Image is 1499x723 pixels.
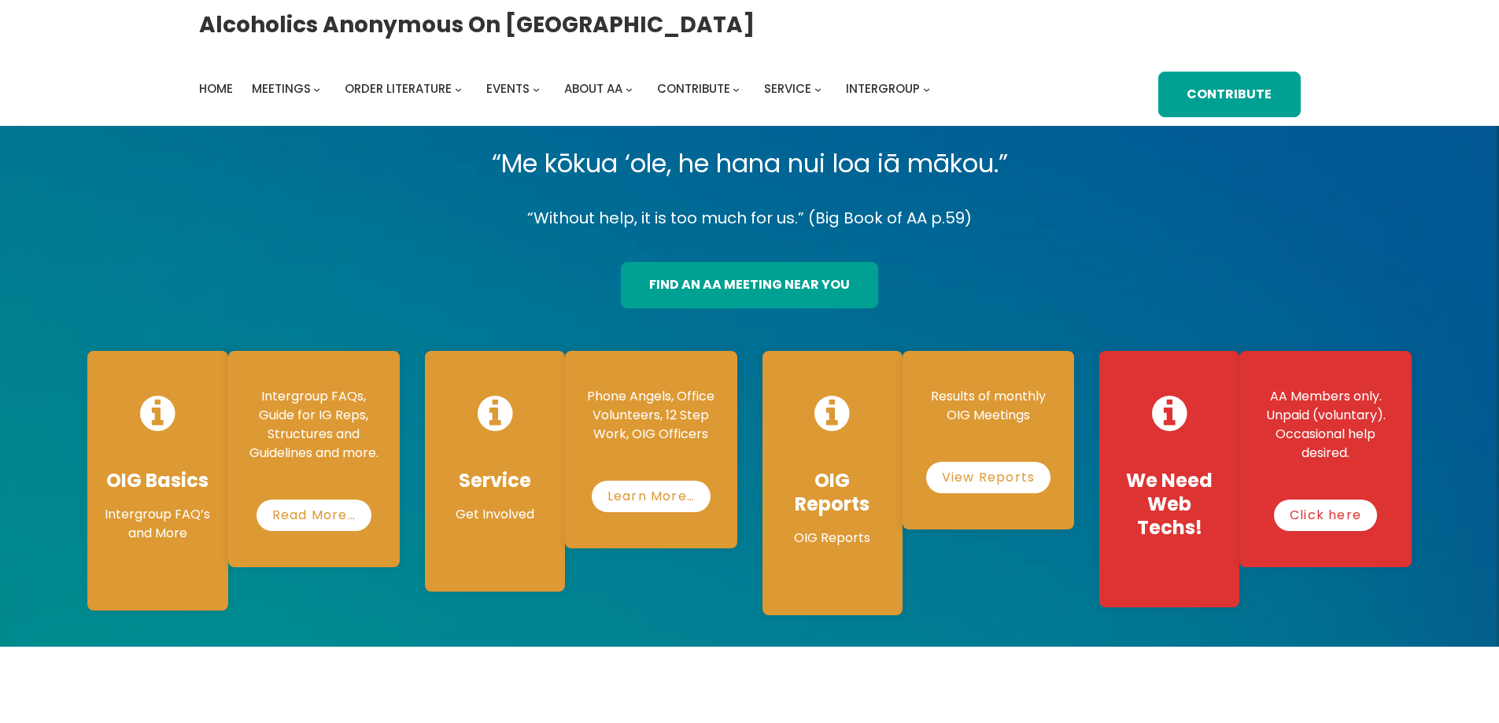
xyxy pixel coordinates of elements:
[455,85,462,92] button: Order Literature submenu
[764,80,811,97] span: Service
[764,78,811,100] a: Service
[75,142,1424,186] p: “Me kōkua ‘ole, he hana nui loa iā mākou.”
[199,6,755,44] a: Alcoholics Anonymous on [GEOGRAPHIC_DATA]
[486,80,530,97] span: Events
[581,387,721,444] p: Phone Angels, Office Volunteers, 12 Step Work, OIG Officers
[199,80,233,97] span: Home
[923,85,930,92] button: Intergroup submenu
[75,205,1424,232] p: “Without help, it is too much for us.” (Big Book of AA p.59)
[657,80,730,97] span: Contribute
[345,80,452,97] span: Order Literature
[1158,72,1300,118] a: Contribute
[733,85,740,92] button: Contribute submenu
[846,80,920,97] span: Intergroup
[1255,387,1395,463] p: AA Members only. Unpaid (voluntary). Occasional help desired.
[1274,500,1377,531] a: Click here
[564,78,622,100] a: About AA
[244,387,384,463] p: Intergroup FAQs, Guide for IG Reps, Structures and Guidelines and more.
[486,78,530,100] a: Events
[199,78,936,100] nav: Intergroup
[592,481,711,512] a: Learn More…
[533,85,540,92] button: Events submenu
[252,80,311,97] span: Meetings
[313,85,320,92] button: Meetings submenu
[441,469,549,492] h4: Service
[564,80,622,97] span: About AA
[621,262,878,308] a: find an aa meeting near you
[252,78,311,100] a: Meetings
[657,78,730,100] a: Contribute
[918,387,1058,425] p: Results of monthly OIG Meetings
[103,505,212,543] p: Intergroup FAQ’s and More
[778,469,887,516] h4: OIG Reports
[1115,469,1224,540] h4: We Need Web Techs!
[814,85,821,92] button: Service submenu
[778,529,887,548] p: OIG Reports
[257,500,371,531] a: Read More…
[441,505,549,524] p: Get Involved
[926,462,1050,493] a: View Reports
[103,469,212,492] h4: OIG Basics
[846,78,920,100] a: Intergroup
[626,85,633,92] button: About AA submenu
[199,78,233,100] a: Home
